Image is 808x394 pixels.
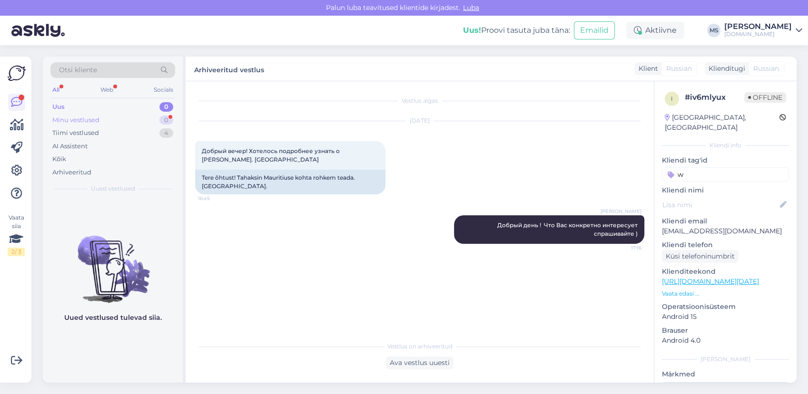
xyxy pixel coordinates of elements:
[671,95,673,102] span: i
[43,219,183,304] img: No chats
[662,167,789,182] input: Lisa tag
[52,115,99,125] div: Minu vestlused
[8,213,25,256] div: Vaata siia
[662,289,789,298] p: Vaata edasi ...
[194,62,264,75] label: Arhiveeritud vestlus
[497,221,639,237] span: Добрый день ! Что Вас конкретно интересует спрашивайте )
[662,250,739,263] div: Küsi telefoninumbrit
[8,248,25,256] div: 2 / 3
[662,200,778,210] input: Lisa nimi
[202,147,341,163] span: Добрый вечер! Хотелось подробнее узнать о [PERSON_NAME]. [GEOGRAPHIC_DATA]
[724,30,792,38] div: [DOMAIN_NAME]
[666,64,692,74] span: Russian
[662,312,789,322] p: Android 15
[705,64,745,74] div: Klienditugi
[724,23,802,38] a: [PERSON_NAME][DOMAIN_NAME]
[52,142,88,151] div: AI Assistent
[662,155,789,165] p: Kliendi tag'id
[159,128,173,138] div: 4
[662,226,789,236] p: [EMAIL_ADDRESS][DOMAIN_NAME]
[159,102,173,112] div: 0
[460,3,482,12] span: Luba
[662,277,759,286] a: [URL][DOMAIN_NAME][DATE]
[662,240,789,250] p: Kliendi telefon
[724,23,792,30] div: [PERSON_NAME]
[52,128,99,138] div: Tiimi vestlused
[662,369,789,379] p: Märkmed
[52,102,65,112] div: Uus
[635,64,658,74] div: Klient
[91,184,135,193] span: Uued vestlused
[387,342,453,351] span: Vestlus on arhiveeritud
[601,208,641,215] span: [PERSON_NAME]
[195,116,644,125] div: [DATE]
[662,185,789,195] p: Kliendi nimi
[662,267,789,277] p: Klienditeekond
[50,84,61,96] div: All
[386,356,453,369] div: Ava vestlus uuesti
[753,64,779,74] span: Russian
[159,115,173,125] div: 0
[662,216,789,226] p: Kliendi email
[662,326,789,336] p: Brauser
[64,313,162,323] p: Uued vestlused tulevad siia.
[152,84,175,96] div: Socials
[626,22,684,39] div: Aktiivne
[52,154,66,164] div: Kõik
[8,64,26,82] img: Askly Logo
[59,65,97,75] span: Otsi kliente
[665,113,779,133] div: [GEOGRAPHIC_DATA], [GEOGRAPHIC_DATA]
[662,355,789,364] div: [PERSON_NAME]
[606,244,641,251] span: 17:16
[685,92,744,103] div: # iv6mlyux
[463,26,481,35] b: Uus!
[574,21,615,39] button: Emailid
[99,84,115,96] div: Web
[662,302,789,312] p: Operatsioonisüsteem
[463,25,570,36] div: Proovi tasuta juba täna:
[195,96,644,105] div: Vestlus algas
[52,168,91,177] div: Arhiveeritud
[707,24,720,37] div: MS
[662,141,789,150] div: Kliendi info
[195,170,385,194] div: Tere õhtust! Tahaksin Mauritiuse kohta rohkem teada. [GEOGRAPHIC_DATA].
[662,336,789,346] p: Android 4.0
[744,92,786,103] span: Offline
[198,195,234,202] span: 16:45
